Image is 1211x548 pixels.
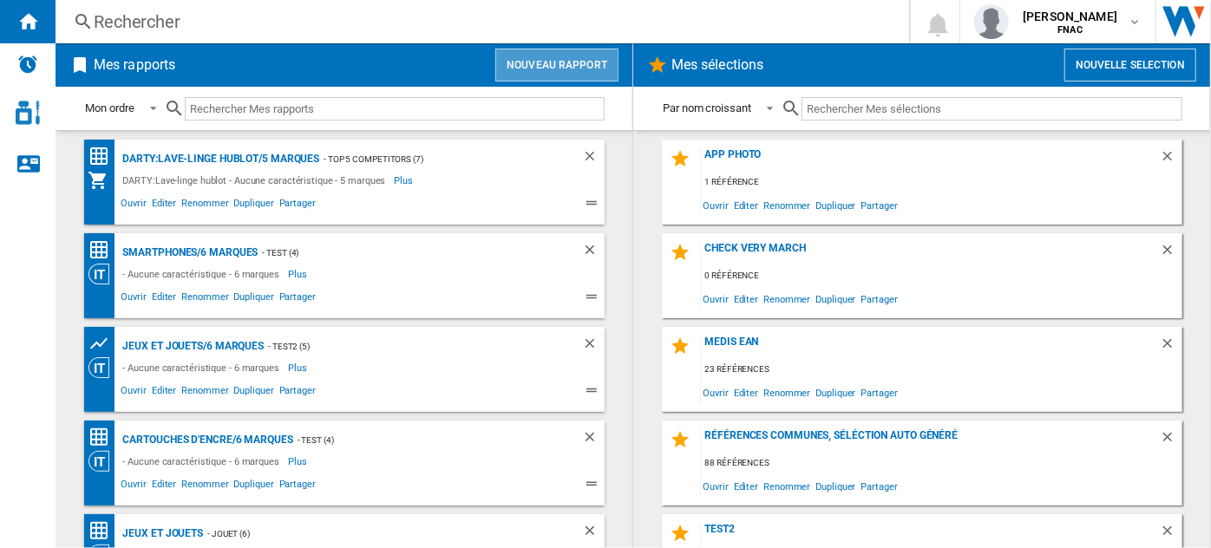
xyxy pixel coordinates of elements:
[119,289,149,310] span: Ouvrir
[701,523,1160,546] div: test2
[119,523,204,545] div: Jeux et jouets
[90,49,179,82] h2: Mes rapports
[149,289,179,310] span: Editer
[1023,8,1117,25] span: [PERSON_NAME]
[701,242,1160,265] div: check very March
[258,242,547,264] div: - test (4)
[119,451,288,472] div: - Aucune caractéristique - 6 marques
[859,287,900,310] span: Partager
[232,382,277,403] span: Dupliquer
[88,264,119,284] div: Vision Catégorie
[761,474,813,498] span: Renommer
[582,429,605,451] div: Supprimer
[761,287,813,310] span: Renommer
[582,523,605,545] div: Supprimer
[1160,148,1182,172] div: Supprimer
[88,451,119,472] div: Vision Catégorie
[701,265,1182,287] div: 0 référence
[859,381,900,404] span: Partager
[277,476,318,497] span: Partager
[293,429,547,451] div: - test (4)
[1160,523,1182,546] div: Supprimer
[701,148,1160,172] div: app photo
[119,242,259,264] div: Smartphones/6 marques
[288,264,310,284] span: Plus
[277,382,318,403] span: Partager
[288,451,310,472] span: Plus
[277,195,318,216] span: Partager
[731,474,761,498] span: Editer
[88,170,119,191] div: Mon assortiment
[119,195,149,216] span: Ouvrir
[119,170,395,191] div: DARTY:Lave-linge hublot - Aucune caractéristique - 5 marques
[94,10,864,34] div: Rechercher
[88,357,119,378] div: Vision Catégorie
[1160,336,1182,359] div: Supprimer
[319,148,547,170] div: - top 5 competitors (7)
[582,242,605,264] div: Supprimer
[731,193,761,217] span: Editer
[232,476,277,497] span: Dupliquer
[701,359,1182,381] div: 23 références
[16,101,40,125] img: cosmetic-logo.svg
[86,101,134,114] div: Mon ordre
[859,193,900,217] span: Partager
[701,453,1182,474] div: 88 références
[814,474,859,498] span: Dupliquer
[179,195,231,216] span: Renommer
[149,476,179,497] span: Editer
[17,54,38,75] img: alerts-logo.svg
[582,148,605,170] div: Supprimer
[88,333,119,355] div: Tableau des prix des produits
[701,287,731,310] span: Ouvrir
[701,474,731,498] span: Ouvrir
[582,336,605,357] div: Supprimer
[119,476,149,497] span: Ouvrir
[701,429,1160,453] div: Références communes, séléction auto généré
[277,289,318,310] span: Partager
[264,336,547,357] div: - test2 (5)
[761,193,813,217] span: Renommer
[185,97,605,121] input: Rechercher Mes rapports
[761,381,813,404] span: Renommer
[814,381,859,404] span: Dupliquer
[232,289,277,310] span: Dupliquer
[859,474,900,498] span: Partager
[288,357,310,378] span: Plus
[88,146,119,167] div: Matrice des prix
[179,476,231,497] span: Renommer
[119,336,265,357] div: Jeux et jouets/6 marques
[731,381,761,404] span: Editer
[149,382,179,403] span: Editer
[1057,24,1083,36] b: FNAC
[395,170,416,191] span: Plus
[88,239,119,261] div: Matrice des prix
[814,287,859,310] span: Dupliquer
[802,97,1182,121] input: Rechercher Mes sélections
[179,382,231,403] span: Renommer
[179,289,231,310] span: Renommer
[119,357,288,378] div: - Aucune caractéristique - 6 marques
[495,49,619,82] button: Nouveau rapport
[701,193,731,217] span: Ouvrir
[119,382,149,403] span: Ouvrir
[974,4,1009,39] img: profile.jpg
[119,429,293,451] div: Cartouches d'encre/6 marques
[149,195,179,216] span: Editer
[119,148,320,170] div: DARTY:Lave-linge hublot/5 marques
[1160,429,1182,453] div: Supprimer
[1160,242,1182,265] div: Supprimer
[701,172,1182,193] div: 1 référence
[232,195,277,216] span: Dupliquer
[203,523,547,545] div: - Jouet (6)
[119,264,288,284] div: - Aucune caractéristique - 6 marques
[1064,49,1196,82] button: Nouvelle selection
[88,427,119,448] div: Matrice des prix
[814,193,859,217] span: Dupliquer
[88,520,119,542] div: Matrice des prix
[701,336,1160,359] div: MEDIS EAN
[731,287,761,310] span: Editer
[701,381,731,404] span: Ouvrir
[664,101,751,114] div: Par nom croissant
[668,49,767,82] h2: Mes sélections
